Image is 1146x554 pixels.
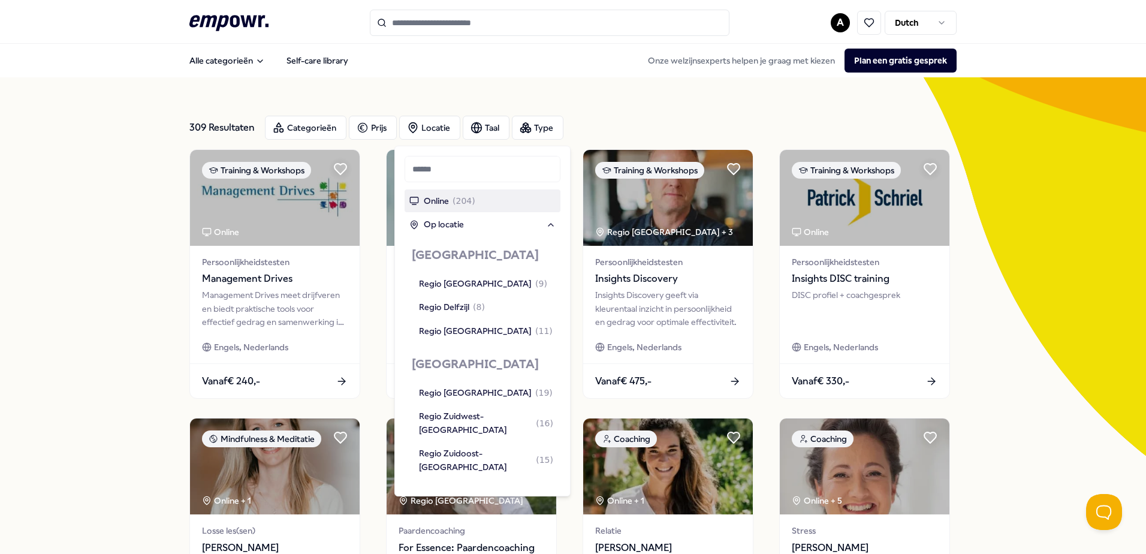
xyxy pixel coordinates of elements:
[535,386,553,399] span: ( 19 )
[189,149,360,399] a: package imageTraining & WorkshopsOnlinePersoonlijkheidstestenManagement DrivesManagement Drives m...
[792,524,937,537] span: Stress
[792,255,937,269] span: Persoonlijkheidstesten
[583,150,753,246] img: package image
[349,116,397,140] button: Prijs
[202,288,348,329] div: Management Drives meet drijfveren en biedt praktische tools voor effectief gedrag en samenwerking...
[595,288,741,329] div: Insights Discovery geeft via kleurentaal inzicht in persoonlijkheid en gedrag voor optimale effec...
[419,386,553,399] div: Regio [GEOGRAPHIC_DATA]
[202,524,348,537] span: Losse les(sen)
[779,149,950,399] a: package imageTraining & WorkshopsOnlinePersoonlijkheidstestenInsights DISC trainingDISC profiel +...
[595,271,741,287] span: Insights Discovery
[277,49,358,73] a: Self-care library
[424,194,449,207] span: Online
[780,418,949,514] img: package image
[792,162,901,179] div: Training & Workshops
[370,10,729,36] input: Search for products, categories or subcategories
[792,430,854,447] div: Coaching
[202,225,239,239] div: Online
[202,271,348,287] span: Management Drives
[792,374,849,389] span: Vanaf € 330,-
[419,300,485,314] div: Regio Delfzijl
[583,149,753,399] a: package imageTraining & WorkshopsRegio [GEOGRAPHIC_DATA] + 3PersoonlijkheidstestenInsights Discov...
[399,494,525,507] div: Regio [GEOGRAPHIC_DATA]
[595,255,741,269] span: Persoonlijkheidstesten
[180,49,275,73] button: Alle categorieën
[202,494,251,507] div: Online + 1
[792,225,829,239] div: Online
[463,116,509,140] button: Taal
[399,524,544,537] span: Paardencoaching
[419,447,553,474] div: Regio Zuidoost-[GEOGRAPHIC_DATA]
[399,116,460,140] button: Locatie
[845,49,957,73] button: Plan een gratis gesprek
[1086,494,1122,530] iframe: Help Scout Beacon - Open
[792,494,842,507] div: Online + 5
[190,418,360,514] img: package image
[535,324,553,338] span: ( 11 )
[202,255,348,269] span: Persoonlijkheidstesten
[202,374,260,389] span: Vanaf € 240,-
[419,277,547,290] div: Regio [GEOGRAPHIC_DATA]
[473,300,485,314] span: ( 8 )
[180,49,358,73] nav: Main
[831,13,850,32] button: A
[595,374,652,389] span: Vanaf € 475,-
[792,271,937,287] span: Insights DISC training
[387,150,556,246] img: package image
[265,116,346,140] button: Categorieën
[638,49,957,73] div: Onze welzijnsexperts helpen je graag met kiezen
[804,341,878,354] span: Engels, Nederlands
[535,277,547,290] span: ( 9 )
[189,116,255,140] div: 309 Resultaten
[453,194,475,207] span: ( 204 )
[607,341,681,354] span: Engels, Nederlands
[419,324,553,338] div: Regio [GEOGRAPHIC_DATA]
[595,524,741,537] span: Relatie
[792,288,937,329] div: DISC profiel + coachgesprek
[405,236,560,486] div: Suggestions
[202,430,321,447] div: Mindfulness & Meditatie
[214,341,288,354] span: Engels, Nederlands
[595,430,657,447] div: Coaching
[595,494,644,507] div: Online + 1
[595,162,704,179] div: Training & Workshops
[595,225,733,239] div: Regio [GEOGRAPHIC_DATA] + 3
[583,418,753,514] img: package image
[202,162,311,179] div: Training & Workshops
[386,149,557,399] a: package imageTraining & WorkshopsPersoonlijke ontwikkelingHoe blijf je blij in een prestatiemaats...
[387,418,556,514] img: package image
[419,410,553,436] div: Regio Zuidwest-[GEOGRAPHIC_DATA]
[512,116,563,140] button: Type
[536,417,553,430] span: ( 16 )
[424,218,464,231] span: Op locatie
[190,150,360,246] img: package image
[536,453,553,466] span: ( 15 )
[780,150,949,246] img: package image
